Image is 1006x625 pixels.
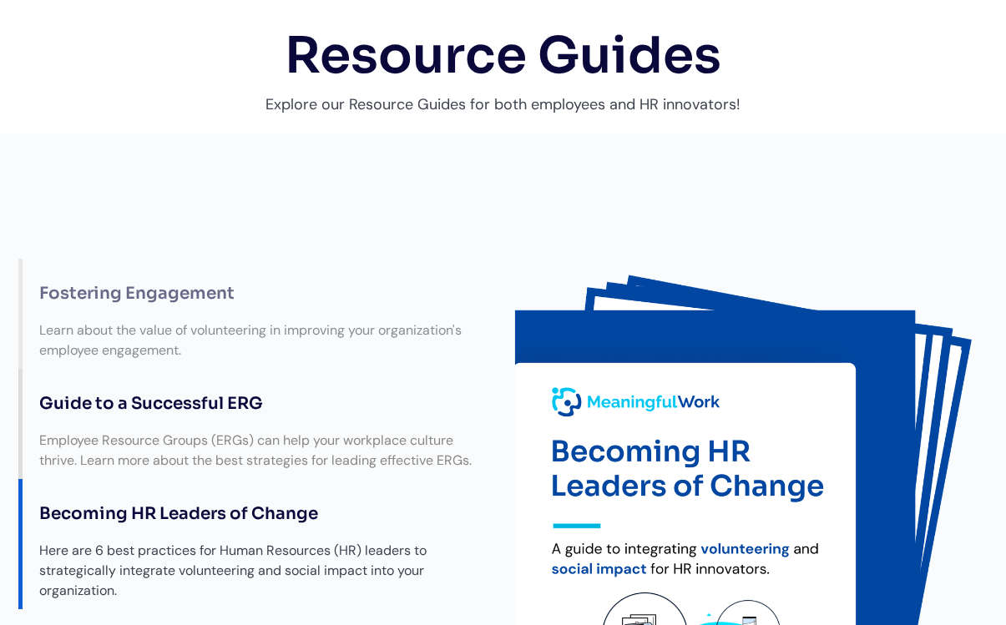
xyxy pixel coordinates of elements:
[23,422,503,479] div: Employee Resource Groups (ERGs) can help your workplace culture thrive. Learn more about the best...
[111,28,896,83] h1: Resource Guides
[23,532,503,609] div: Here are 6 best practices for Human Resources (HR) leaders to strategically integrate volunteerin...
[111,92,896,118] p: Explore our Resource Guides for both employees and HR innovators!
[23,496,503,532] div: Becoming HR Leaders of Change
[23,275,503,312] div: Fostering Engagement
[23,312,503,369] div: Learn about the value of volunteering in improving your organization's employee engagement.
[23,386,503,422] div: Guide to a Successful ERG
